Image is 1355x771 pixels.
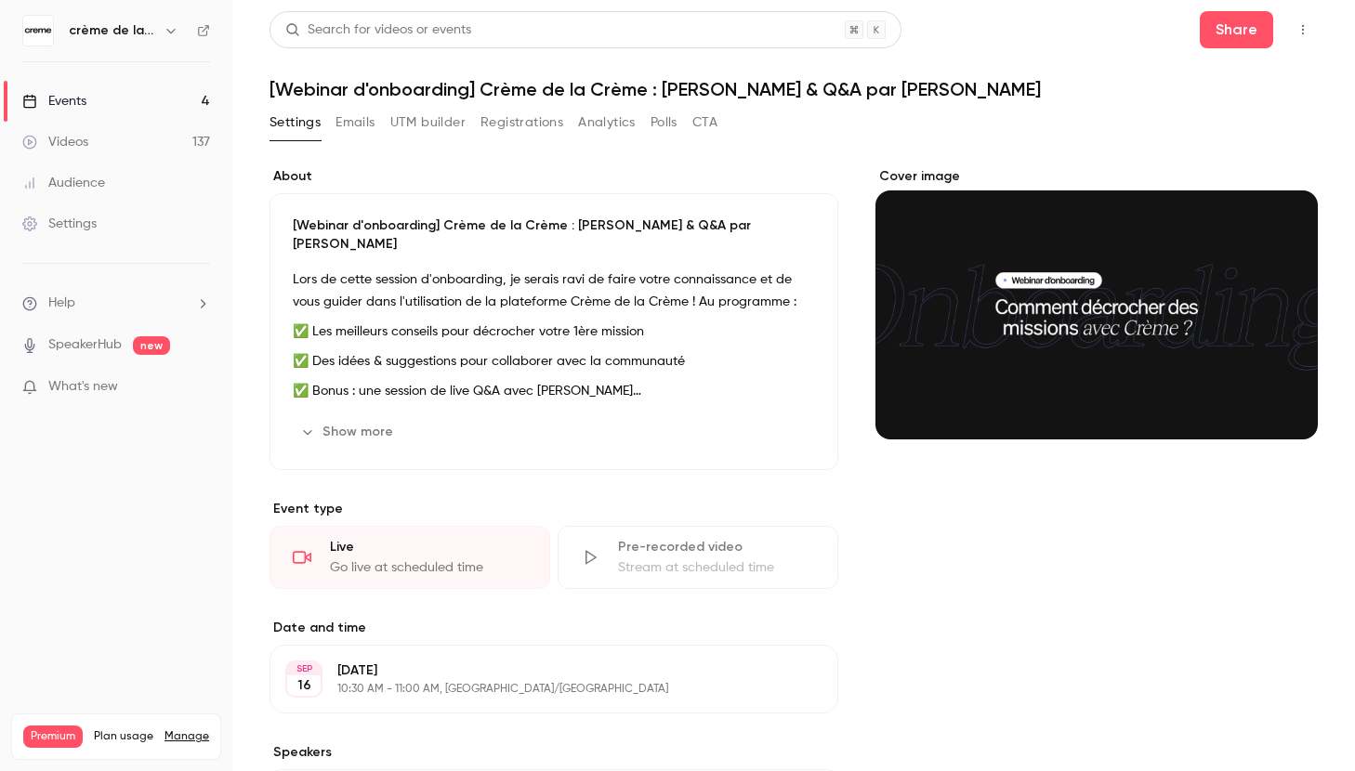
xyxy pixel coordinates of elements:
[22,174,105,192] div: Audience
[48,377,118,397] span: What's new
[22,215,97,233] div: Settings
[287,662,321,675] div: SEP
[875,167,1318,186] label: Cover image
[293,350,815,372] p: ✅ Des idées & suggestions pour collaborer avec la communauté
[330,538,527,556] div: Live
[618,538,815,556] div: Pre-recorded video
[188,379,210,396] iframe: Noticeable Trigger
[692,108,717,137] button: CTA
[293,320,815,343] p: ✅ Les meilleurs conseils pour décrocher votre 1ère mission
[22,92,86,111] div: Events
[293,380,815,402] p: ✅ Bonus : une session de live Q&A avec [PERSON_NAME]
[69,21,156,40] h6: crème de la crème
[618,558,815,577] div: Stream at scheduled time
[651,108,677,137] button: Polls
[875,167,1318,439] section: Cover image
[133,336,170,355] span: new
[48,335,122,355] a: SpeakerHub
[337,682,740,697] p: 10:30 AM - 11:00 AM, [GEOGRAPHIC_DATA]/[GEOGRAPHIC_DATA]
[578,108,636,137] button: Analytics
[164,729,209,744] a: Manage
[335,108,375,137] button: Emails
[23,725,83,748] span: Premium
[270,526,550,589] div: LiveGo live at scheduled time
[293,417,404,447] button: Show more
[293,268,815,313] p: Lors de cette session d'onboarding, je serais ravi de faire votre connaissance et de vous guider ...
[270,167,838,186] label: About
[270,619,838,637] label: Date and time
[337,661,740,680] p: [DATE]
[48,294,75,313] span: Help
[270,108,321,137] button: Settings
[94,729,153,744] span: Plan usage
[330,558,527,577] div: Go live at scheduled time
[270,78,1318,100] h1: [Webinar d'onboarding] Crème de la Crème : [PERSON_NAME] & Q&A par [PERSON_NAME]
[22,133,88,151] div: Videos
[297,676,311,695] p: 16
[480,108,563,137] button: Registrations
[270,743,838,762] label: Speakers
[23,16,53,46] img: crème de la crème
[558,526,838,589] div: Pre-recorded videoStream at scheduled time
[1200,11,1273,48] button: Share
[270,500,838,518] p: Event type
[390,108,466,137] button: UTM builder
[293,216,815,254] p: [Webinar d'onboarding] Crème de la Crème : [PERSON_NAME] & Q&A par [PERSON_NAME]
[22,294,210,313] li: help-dropdown-opener
[285,20,471,40] div: Search for videos or events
